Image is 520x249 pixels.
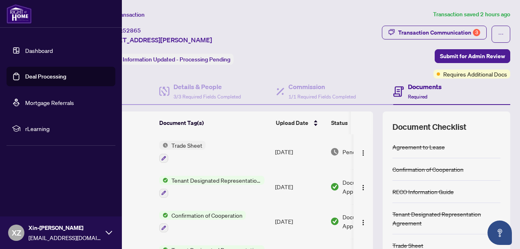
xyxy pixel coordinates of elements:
[330,147,339,156] img: Document Status
[392,210,500,227] div: Tenant Designated Representation Agreement
[487,221,512,245] button: Open asap
[168,176,264,185] span: Tenant Designated Representation Agreement
[433,10,510,19] article: Transaction saved 2 hours ago
[101,35,212,45] span: [STREET_ADDRESS][PERSON_NAME]
[440,50,505,63] span: Submit for Admin Review
[360,150,366,156] img: Logo
[272,169,327,204] td: [DATE]
[159,141,206,163] button: Status IconTrade Sheet
[101,54,234,65] div: Status:
[392,165,464,174] div: Confirmation of Cooperation
[342,147,383,156] span: Pending Review
[272,204,327,239] td: [DATE]
[159,141,168,150] img: Status Icon
[330,217,339,226] img: Document Status
[498,31,504,37] span: ellipsis
[25,73,66,80] a: Deal Processing
[25,47,53,54] a: Dashboard
[398,26,480,39] div: Transaction Communication
[330,182,339,191] img: Document Status
[159,176,168,185] img: Status Icon
[392,142,445,151] div: Agreement to Lease
[288,94,356,100] span: 1/1 Required Fields Completed
[159,211,168,220] img: Status Icon
[25,124,110,133] span: rLearning
[360,219,366,226] img: Logo
[159,211,246,233] button: Status IconConfirmation of Cooperation
[342,212,393,230] span: Document Approved
[288,82,356,92] h4: Commission
[360,184,366,191] img: Logo
[357,215,370,228] button: Logo
[101,11,145,18] span: View Transaction
[382,26,487,39] button: Transaction Communication3
[331,118,348,127] span: Status
[473,29,480,36] div: 3
[408,94,427,100] span: Required
[408,82,442,92] h4: Documents
[392,121,466,133] span: Document Checklist
[159,176,264,198] button: Status IconTenant Designated Representation Agreement
[328,111,397,134] th: Status
[357,145,370,158] button: Logo
[443,70,507,79] span: Requires Additional Docs
[173,94,241,100] span: 3/3 Required Fields Completed
[168,141,206,150] span: Trade Sheet
[25,99,74,106] a: Mortgage Referrals
[276,118,308,127] span: Upload Date
[342,178,393,196] span: Document Approved
[12,227,21,238] span: XZ
[123,27,141,34] span: 52865
[392,187,454,196] div: RECO Information Guide
[28,223,102,232] span: Xin-[PERSON_NAME]
[6,4,32,24] img: logo
[435,49,510,63] button: Submit for Admin Review
[272,134,327,169] td: [DATE]
[357,180,370,193] button: Logo
[273,111,328,134] th: Upload Date
[123,56,230,63] span: Information Updated - Processing Pending
[168,211,246,220] span: Confirmation of Cooperation
[156,111,273,134] th: Document Tag(s)
[173,82,241,92] h4: Details & People
[28,233,102,242] span: [EMAIL_ADDRESS][DOMAIN_NAME]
